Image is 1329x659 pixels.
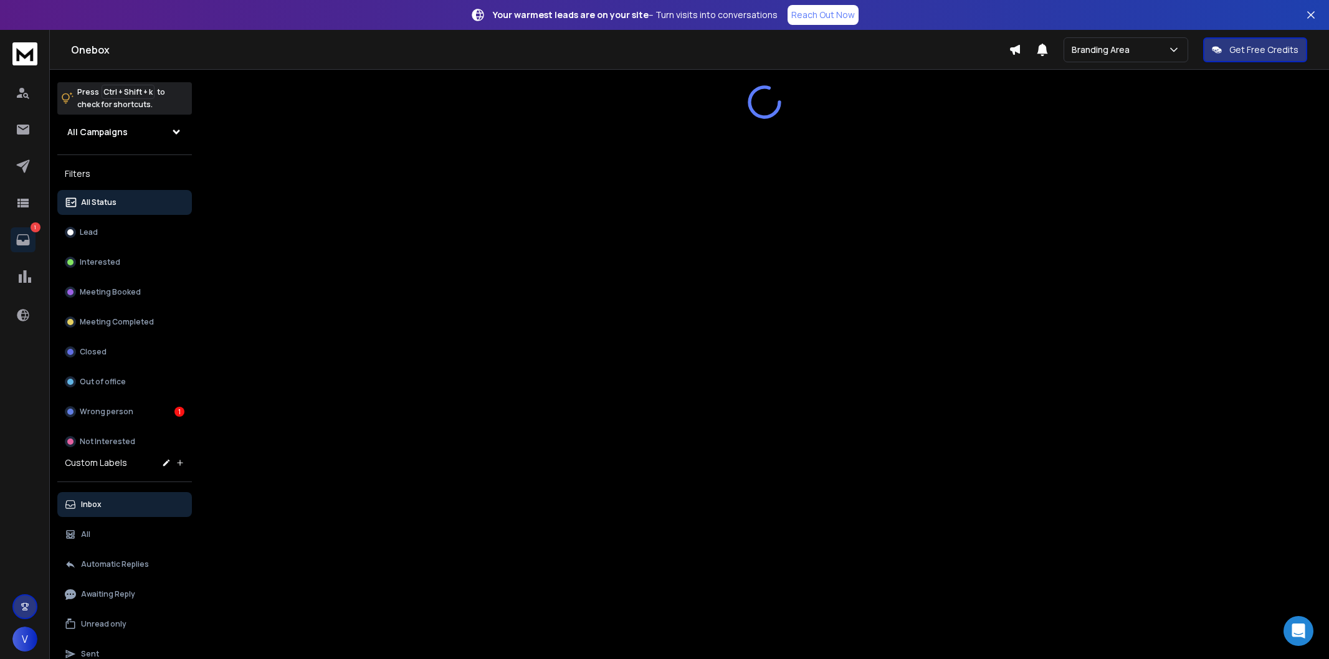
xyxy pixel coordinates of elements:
button: Closed [57,339,192,364]
p: Sent [81,649,99,659]
div: Open Intercom Messenger [1284,616,1313,646]
p: Press to check for shortcuts. [77,86,165,111]
a: Reach Out Now [788,5,859,25]
h1: Onebox [71,42,1009,57]
a: 1 [11,227,36,252]
p: Not Interested [80,437,135,447]
button: All [57,522,192,547]
img: logo [12,42,37,65]
button: Out of office [57,369,192,394]
button: All Status [57,190,192,215]
p: Out of office [80,377,126,387]
h3: Filters [57,165,192,183]
p: Automatic Replies [81,559,149,569]
p: – Turn visits into conversations [493,9,778,21]
div: 1 [174,407,184,417]
p: Unread only [81,619,126,629]
button: Automatic Replies [57,552,192,577]
button: Unread only [57,612,192,637]
p: Closed [80,347,107,357]
button: Meeting Completed [57,310,192,334]
p: Inbox [81,500,102,510]
p: Wrong person [80,407,133,417]
p: Awaiting Reply [81,589,135,599]
p: 1 [31,222,40,232]
button: Lead [57,220,192,245]
p: Meeting Booked [80,287,141,297]
button: Not Interested [57,429,192,454]
p: Branding Area [1072,44,1135,56]
button: All Campaigns [57,120,192,145]
p: Lead [80,227,98,237]
p: Interested [80,257,120,267]
button: Meeting Booked [57,280,192,305]
p: Meeting Completed [80,317,154,327]
strong: Your warmest leads are on your site [493,9,649,21]
h1: All Campaigns [67,126,128,138]
button: V [12,627,37,652]
p: All Status [81,197,117,207]
button: Get Free Credits [1203,37,1307,62]
button: Inbox [57,492,192,517]
button: Interested [57,250,192,275]
p: Get Free Credits [1229,44,1298,56]
button: Wrong person1 [57,399,192,424]
span: Ctrl + Shift + k [102,85,155,99]
button: Awaiting Reply [57,582,192,607]
p: All [81,529,90,539]
h3: Custom Labels [65,457,127,469]
p: Reach Out Now [791,9,855,21]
